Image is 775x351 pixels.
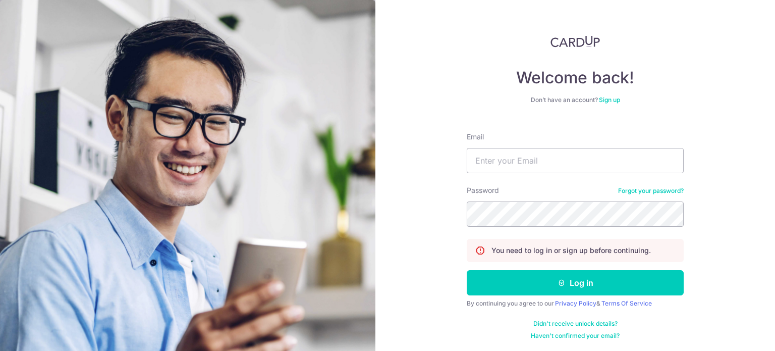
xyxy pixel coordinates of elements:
a: Forgot your password? [618,187,684,195]
a: Didn't receive unlock details? [533,320,618,328]
label: Password [467,185,499,195]
button: Log in [467,270,684,295]
input: Enter your Email [467,148,684,173]
a: Haven't confirmed your email? [531,332,620,340]
a: Sign up [599,96,620,104]
div: By continuing you agree to our & [467,299,684,308]
p: You need to log in or sign up before continuing. [491,245,651,256]
a: Privacy Policy [555,299,596,307]
a: Terms Of Service [601,299,652,307]
div: Don’t have an account? [467,96,684,104]
img: CardUp Logo [550,35,600,47]
h4: Welcome back! [467,68,684,88]
label: Email [467,132,484,142]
